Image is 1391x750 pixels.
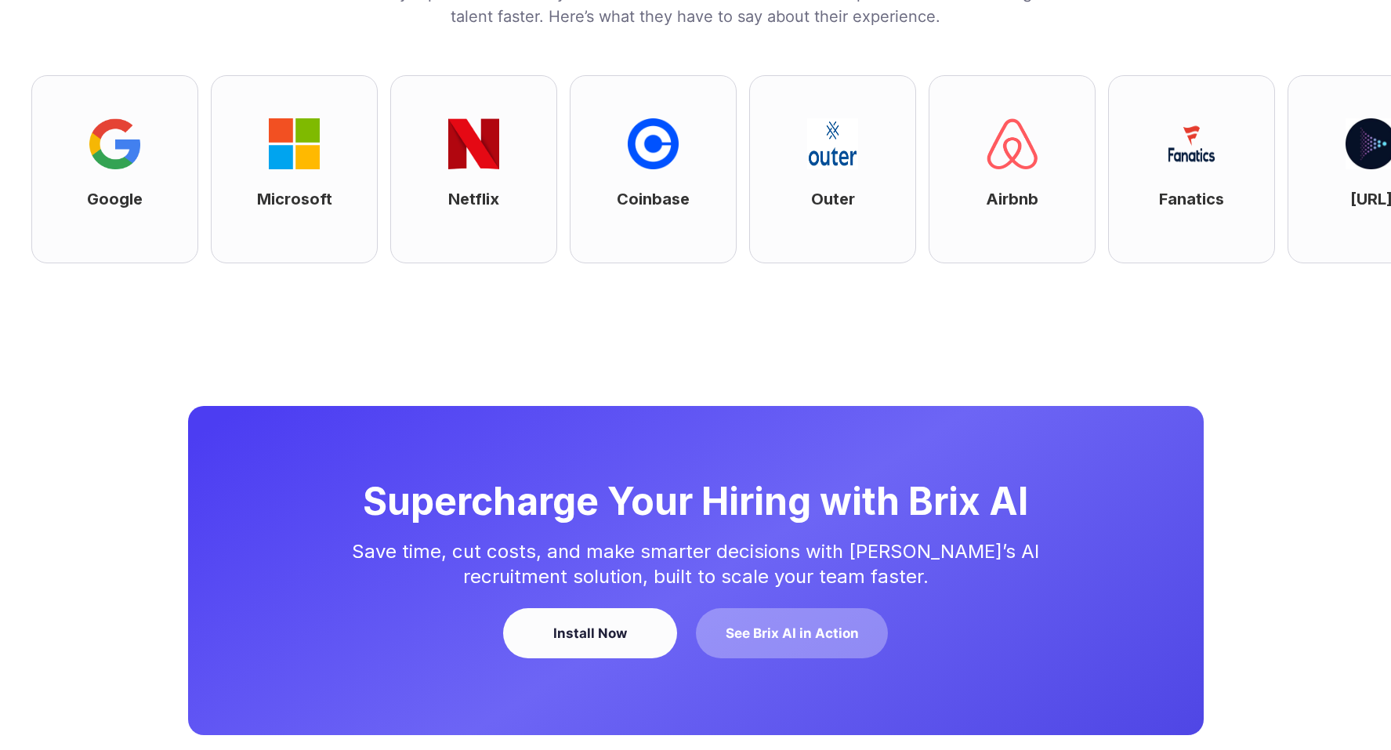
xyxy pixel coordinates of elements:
[1101,188,1166,210] p: Fanatics
[696,608,888,658] button: See Brix AI in Action
[1291,188,1334,210] p: [URL]
[318,539,1074,589] div: Save time, cut costs, and make smarter decisions with [PERSON_NAME]’s AI recruitment solution, bu...
[929,118,980,169] img: company logo
[928,188,980,210] p: Airbnb
[559,188,632,210] p: Coinbase
[363,483,1028,520] div: Supercharge Your Hiring with Brix AI
[522,624,658,643] div: Install Now
[31,118,82,169] img: company logo
[749,118,800,169] img: company logo
[726,624,859,643] div: See Brix AI in Action
[752,188,796,210] p: Outer
[211,118,262,169] img: company logo
[390,118,441,169] img: company logo
[198,188,273,210] p: Microsoft
[1108,118,1159,169] img: company logo
[570,118,621,169] img: company logo
[29,188,85,210] p: Google
[390,188,441,210] p: Netflix
[1288,118,1338,169] img: company logo
[503,608,677,658] button: Install Now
